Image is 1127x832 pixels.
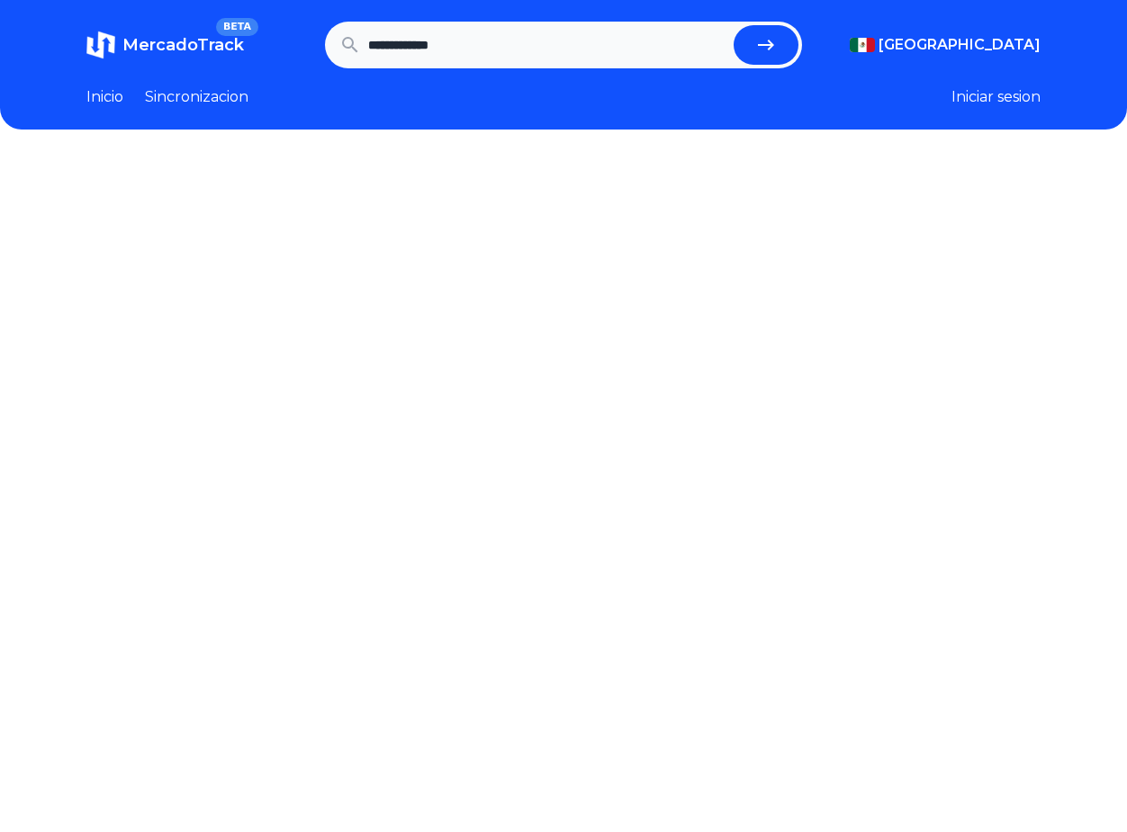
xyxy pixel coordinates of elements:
[951,86,1041,108] button: Iniciar sesion
[879,34,1041,56] span: [GEOGRAPHIC_DATA]
[86,31,115,59] img: MercadoTrack
[86,31,244,59] a: MercadoTrackBETA
[850,34,1041,56] button: [GEOGRAPHIC_DATA]
[850,38,875,52] img: Mexico
[86,86,123,108] a: Inicio
[145,86,248,108] a: Sincronizacion
[122,35,244,55] span: MercadoTrack
[216,18,258,36] span: BETA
